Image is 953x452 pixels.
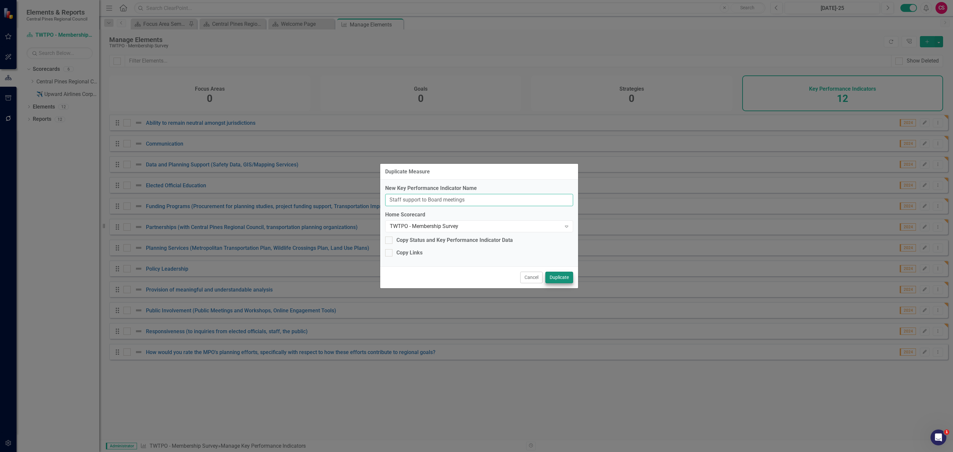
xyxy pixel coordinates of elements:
[385,211,573,219] label: Home Scorecard
[520,272,543,283] button: Cancel
[944,429,949,435] span: 1
[390,222,562,230] div: TWTPO - Membership Survey
[396,249,423,257] div: Copy Links
[545,272,573,283] button: Duplicate
[930,429,946,445] iframe: Intercom live chat
[385,169,430,175] div: Duplicate Measure
[385,194,573,206] input: Name
[396,237,513,244] div: Copy Status and Key Performance Indicator Data
[385,185,573,192] label: New Key Performance Indicator Name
